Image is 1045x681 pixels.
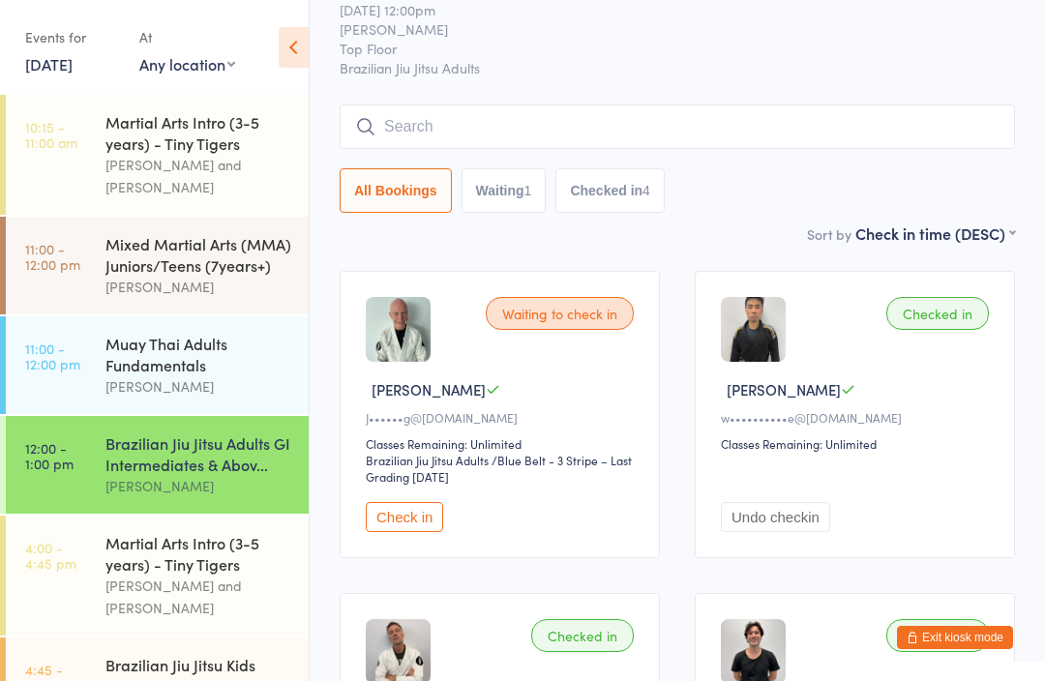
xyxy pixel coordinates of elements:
div: Any location [139,53,235,74]
div: [PERSON_NAME] [105,475,292,497]
button: Checked in4 [555,168,665,213]
div: [PERSON_NAME] [105,375,292,398]
button: Check in [366,502,443,532]
div: [PERSON_NAME] and [PERSON_NAME] [105,575,292,619]
span: Top Floor [340,39,985,58]
a: [DATE] [25,53,73,74]
a: 11:00 -12:00 pmMixed Martial Arts (MMA) Juniors/Teens (7years+)[PERSON_NAME] [6,217,309,314]
span: Brazilian Jiu Jitsu Adults [340,58,1015,77]
a: 4:00 -4:45 pmMartial Arts Intro (3-5 years) - Tiny Tigers[PERSON_NAME] and [PERSON_NAME] [6,516,309,636]
div: Brazilian Jiu Jitsu Adults [366,452,489,468]
div: [PERSON_NAME] [105,276,292,298]
div: J••••••g@[DOMAIN_NAME] [366,409,640,426]
time: 11:00 - 12:00 pm [25,340,80,371]
div: At [139,21,235,53]
div: Checked in [886,297,989,330]
div: Events for [25,21,120,53]
div: Classes Remaining: Unlimited [366,435,640,452]
time: 12:00 - 1:00 pm [25,440,74,471]
img: image1757990559.png [721,297,786,362]
time: 10:15 - 11:00 am [25,119,77,150]
a: 11:00 -12:00 pmMuay Thai Adults Fundamentals[PERSON_NAME] [6,316,309,414]
time: 4:00 - 4:45 pm [25,540,76,571]
div: Mixed Martial Arts (MMA) Juniors/Teens (7years+) [105,233,292,276]
div: [PERSON_NAME] and [PERSON_NAME] [105,154,292,198]
span: [PERSON_NAME] [372,379,486,400]
a: 10:15 -11:00 amMartial Arts Intro (3-5 years) - Tiny Tigers[PERSON_NAME] and [PERSON_NAME] [6,95,309,215]
button: Exit kiosk mode [897,626,1013,649]
div: 4 [642,183,650,198]
div: Martial Arts Intro (3-5 years) - Tiny Tigers [105,532,292,575]
label: Sort by [807,224,851,244]
div: Checked in [886,619,989,652]
button: Undo checkin [721,502,830,532]
img: image1733123643.png [366,297,431,362]
a: 12:00 -1:00 pmBrazilian Jiu Jitsu Adults GI Intermediates & Abov...[PERSON_NAME] [6,416,309,514]
div: Classes Remaining: Unlimited [721,435,995,452]
span: [PERSON_NAME] [727,379,841,400]
span: [PERSON_NAME] [340,19,985,39]
div: 1 [524,183,532,198]
div: Brazilian Jiu Jitsu Adults GI Intermediates & Abov... [105,432,292,475]
div: w••••••••••e@[DOMAIN_NAME] [721,409,995,426]
div: Checked in [531,619,634,652]
div: Muay Thai Adults Fundamentals [105,333,292,375]
div: Waiting to check in [486,297,634,330]
time: 11:00 - 12:00 pm [25,241,80,272]
div: Check in time (DESC) [855,222,1015,244]
input: Search [340,104,1015,149]
div: Martial Arts Intro (3-5 years) - Tiny Tigers [105,111,292,154]
button: All Bookings [340,168,452,213]
button: Waiting1 [462,168,547,213]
